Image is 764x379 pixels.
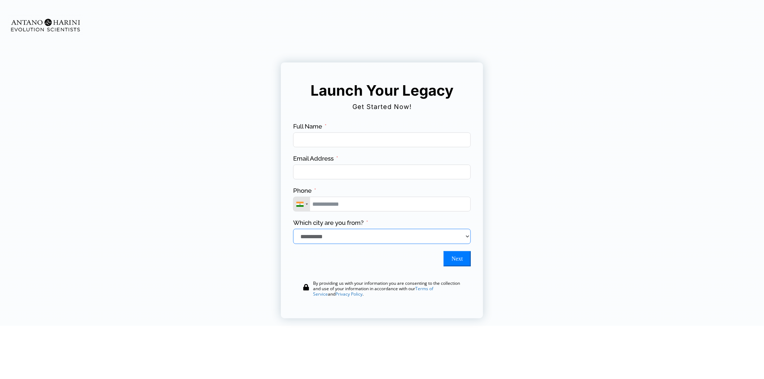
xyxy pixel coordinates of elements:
a: Terms of Service [313,286,433,297]
div: By providing us with your information you are consenting to the collection and use of your inform... [313,280,465,297]
input: Email Address [293,165,471,179]
button: Next [444,251,471,266]
div: Telephone country code [294,197,310,211]
img: Evolution-Scientist (2) [8,15,83,35]
a: Privacy Policy [335,291,363,297]
label: Phone [293,187,316,195]
select: Which city are you from? [293,229,471,244]
label: Which city are you from? [293,219,368,227]
h5: Launch Your Legacy [307,82,457,100]
label: Full Name [293,122,327,131]
h2: Get Started Now! [292,100,472,113]
label: Email Address [293,154,338,163]
input: Phone [293,197,471,212]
